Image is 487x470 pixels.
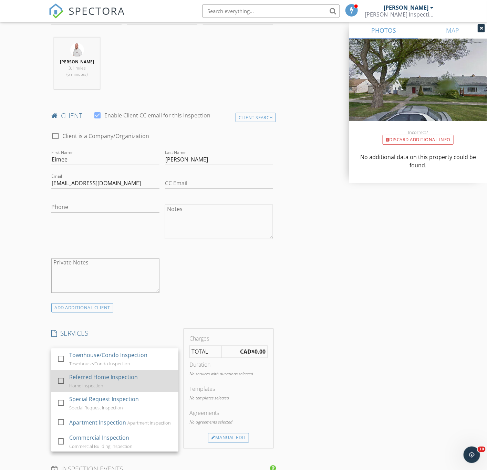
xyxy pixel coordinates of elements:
h4: client [51,111,273,120]
div: Client Search [236,113,276,122]
label: Client is a Company/Organization [62,133,149,139]
a: PHOTOS [349,22,418,39]
span: SPECTORA [69,3,125,18]
div: Apartment Inspection [127,420,171,426]
div: Special Request Inspection [69,405,123,411]
img: sbispencercutoutwithlogo__copy_1.jpg [70,43,84,57]
p: No templates selected [189,395,268,401]
div: Townhouse/Condo Inspection [69,351,147,359]
div: Townhouse/Condo Inspection [69,361,130,367]
div: ADD ADDITIONAL client [51,303,113,313]
div: Home Inspection [69,383,103,389]
div: Spencer Barber Inspections [365,11,434,18]
label: Enable Client CC email for this inspection [104,112,210,119]
span: 10 [478,447,486,452]
div: Special Request Inspection [69,395,139,404]
div: Commercial Building Inspection [69,444,133,449]
img: The Best Home Inspection Software - Spectora [49,3,64,19]
div: Discard Additional info [383,135,454,145]
div: Manual Edit [208,433,249,443]
strong: [PERSON_NAME] [60,59,94,65]
div: Incorrect? [349,129,487,135]
div: Agreements [189,409,268,417]
div: Apartment Inspection [69,419,126,427]
p: No additional data on this property could be found. [358,153,479,169]
div: [PERSON_NAME] [384,4,429,11]
td: TOTAL [190,346,221,358]
strong: CAD$0.00 [240,348,266,356]
div: Referred Home Inspection [69,373,138,382]
div: Duration [189,361,268,369]
div: Charges [189,335,268,343]
a: SPECTORA [49,9,125,24]
img: streetview [349,39,487,138]
div: Templates [189,385,268,393]
span: 3.1 miles [69,65,86,71]
span: (6 minutes) [66,71,87,77]
input: Search everything... [202,4,340,18]
p: No agreements selected [189,419,268,426]
h4: SERVICES [51,329,178,338]
a: MAP [418,22,487,39]
div: Commercial Inspection [69,434,129,442]
iframe: Intercom live chat [464,447,480,463]
p: No services with durations selected [189,371,268,377]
